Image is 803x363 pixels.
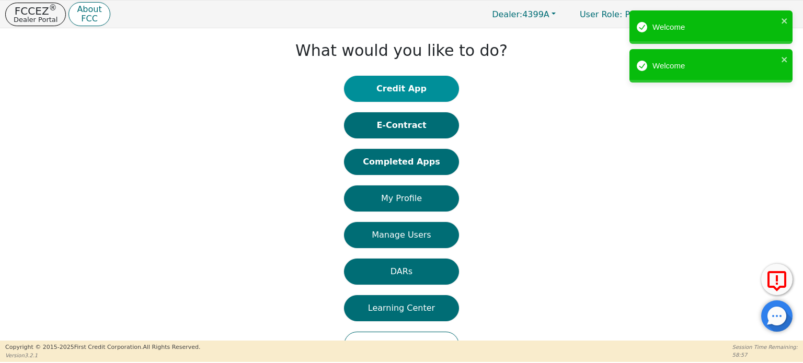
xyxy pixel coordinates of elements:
sup: ® [49,3,57,13]
p: Version 3.2.1 [5,352,200,359]
a: User Role: Primary [569,4,668,25]
span: User Role : [580,9,622,19]
button: 4399A:[PERSON_NAME] [670,6,798,22]
div: Welcome [652,21,778,33]
button: close [781,53,788,65]
p: FCC [77,15,101,23]
button: E-Contract [344,112,459,138]
p: Copyright © 2015- 2025 First Credit Corporation. [5,343,200,352]
div: Welcome [652,60,778,72]
span: All Rights Reserved. [143,344,200,350]
span: Dealer: [492,9,522,19]
p: 58:57 [732,351,798,359]
button: FCCEZ®Dealer Portal [5,3,66,26]
button: Manage Users [344,222,459,248]
h1: What would you like to do? [295,41,508,60]
p: Session Time Remaining: [732,343,798,351]
button: DARs [344,259,459,285]
button: AboutFCC [68,2,110,27]
p: About [77,5,101,14]
p: Dealer Portal [14,16,58,23]
span: 4399A [492,9,549,19]
button: Dealer:4399A [481,6,567,22]
button: Report Error to FCC [761,264,793,295]
button: Learning Center [344,295,459,321]
button: close [781,15,788,27]
p: Primary [569,4,668,25]
button: Credit App [344,76,459,102]
button: Referrals $$$ [344,332,459,358]
p: FCCEZ [14,6,58,16]
button: Completed Apps [344,149,459,175]
button: My Profile [344,185,459,212]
